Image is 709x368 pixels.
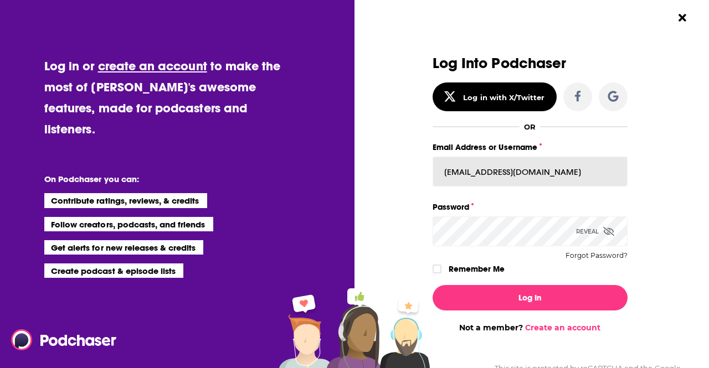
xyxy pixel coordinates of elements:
a: Create an account [525,323,600,333]
li: Follow creators, podcasts, and friends [44,217,213,231]
div: OR [524,122,536,131]
li: Create podcast & episode lists [44,263,183,278]
li: On Podchaser you can: [44,174,266,184]
li: Get alerts for new releases & credits [44,240,203,255]
button: Forgot Password? [566,252,628,260]
input: Email Address or Username [433,157,628,186]
div: Reveal [576,216,614,246]
label: Email Address or Username [433,140,628,154]
label: Remember Me [449,262,505,276]
button: Close Button [672,7,693,28]
a: create an account [98,58,207,74]
div: Not a member? [433,323,628,333]
li: Contribute ratings, reviews, & credits [44,193,207,208]
a: Podchaser - Follow, Share and Rate Podcasts [11,329,109,350]
h3: Log Into Podchaser [433,55,628,71]
div: Log in with X/Twitter [463,93,544,102]
label: Password [433,200,628,214]
img: Podchaser - Follow, Share and Rate Podcasts [11,329,117,350]
button: Log In [433,285,628,310]
button: Log in with X/Twitter [433,82,557,111]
